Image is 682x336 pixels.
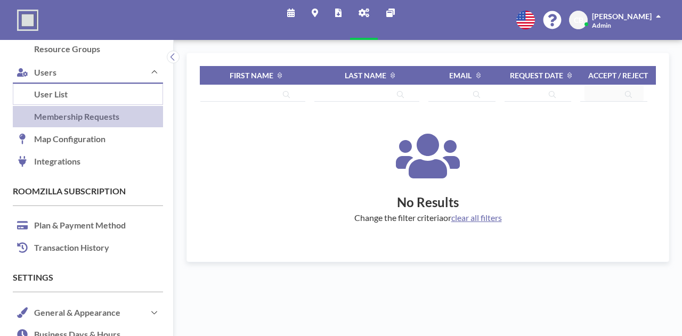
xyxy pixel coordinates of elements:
span: Last name [345,71,386,80]
img: organization-logo [17,10,38,31]
span: ACCEPT / REJECT [588,71,648,80]
span: CB [574,15,583,25]
a: Plan & Payment Method [13,215,163,237]
span: Admin [592,21,611,29]
span: [PERSON_NAME] [592,12,652,21]
h4: Integrations [13,151,86,172]
span: clear all filters [451,212,502,223]
a: User List [13,84,163,106]
button: General & Appearance [13,301,163,324]
h4: General & Appearance [34,307,120,317]
span: Email [449,71,472,80]
a: Integrations [13,151,163,173]
a: Resource Groups [13,38,163,61]
a: Membership Requests [13,106,163,128]
h4: Roomzilla Subscription [13,186,163,196]
button: Users [13,61,163,84]
a: Map Configuration [13,128,163,151]
h4: Transaction History [13,237,115,258]
span: First name [230,71,273,80]
h4: Plan & Payment Method [13,215,131,236]
h4: Map Configuration [13,128,111,150]
a: Transaction History [13,237,163,259]
span: Request date [510,71,563,80]
span: Change the filter criteria [354,212,443,223]
h4: Users [34,67,56,77]
h4: Settings [13,272,163,283]
span: or [443,212,451,223]
h2: No Results [354,194,502,210]
h4: Resource Groups [13,38,105,60]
